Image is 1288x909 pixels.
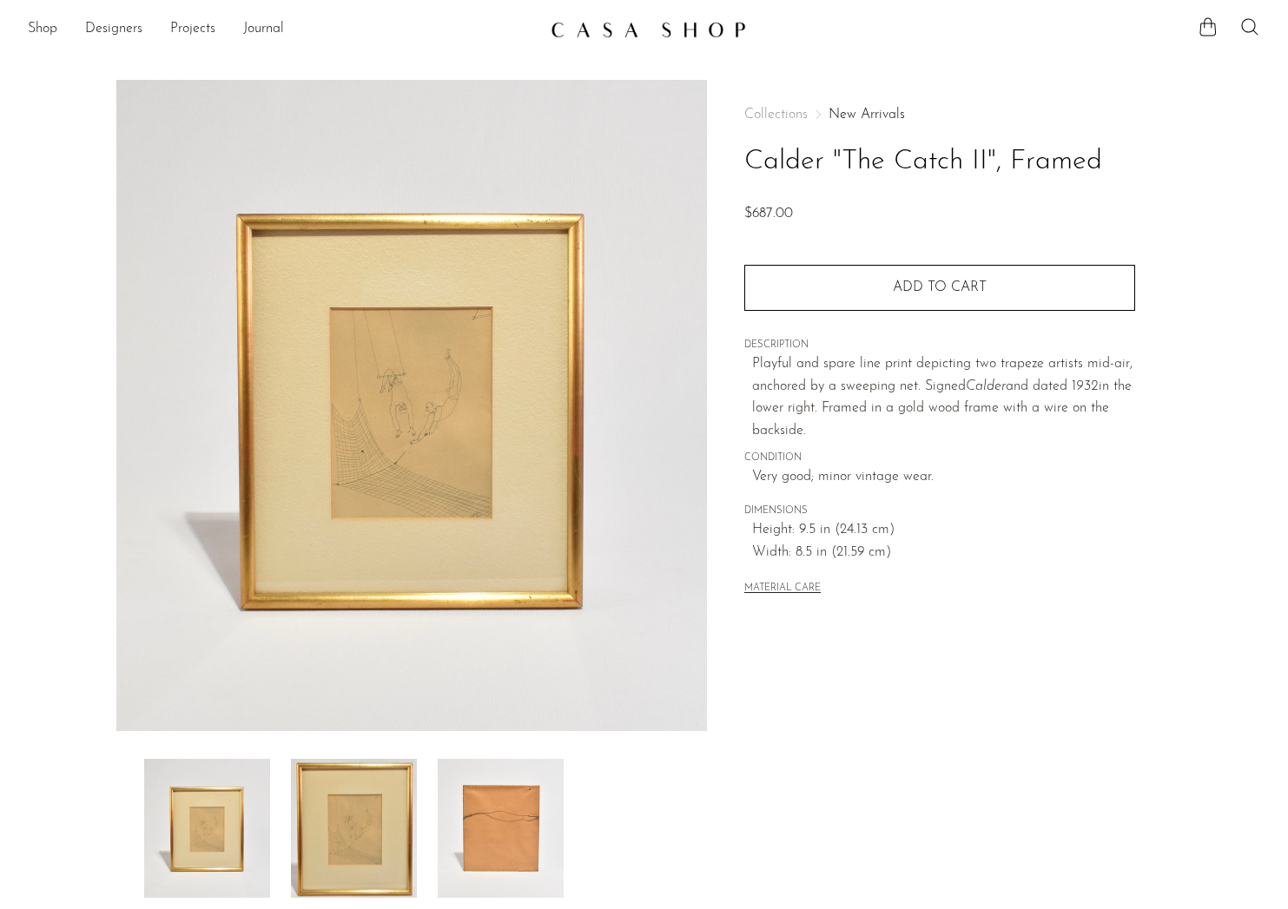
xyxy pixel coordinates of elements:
img: Calder "The Catch II", Framed [116,80,708,731]
a: Designers [85,18,142,41]
a: Shop [28,18,57,41]
em: 932 [1076,379,1099,393]
h1: Calder "The Catch II", Framed [744,140,1135,184]
span: DESCRIPTION [744,338,1135,353]
span: CONDITION [744,451,1135,466]
a: Journal [243,18,284,41]
nav: Breadcrumbs [744,108,1135,122]
span: Height: 9.5 in (24.13 cm) [752,519,1135,542]
a: New Arrivals [829,108,905,122]
span: $687.00 [744,207,793,221]
span: Add to cart [893,280,987,294]
button: Add to cart [744,265,1135,310]
em: Calder [966,379,1006,393]
span: Very good; minor vintage wear. [752,466,1135,489]
img: Calder "The Catch II", Framed [438,759,564,898]
ul: NEW HEADER MENU [28,15,537,44]
img: Calder "The Catch II", Framed [144,759,270,898]
nav: Desktop navigation [28,15,537,44]
p: Playful and spare line print depicting two trapeze artists mid-air, anchored by a sweeping net. S... [752,353,1135,442]
button: MATERIAL CARE [744,583,821,596]
span: DIMENSIONS [744,504,1135,519]
a: Projects [170,18,215,41]
img: Calder "The Catch II", Framed [291,759,417,898]
span: Width: 8.5 in (21.59 cm) [752,542,1135,564]
span: Collections [744,108,808,122]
